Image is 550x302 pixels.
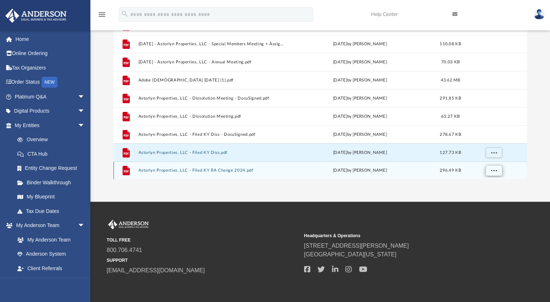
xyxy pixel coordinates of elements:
[5,118,96,133] a: My Entitiesarrow_drop_down
[138,60,284,64] button: [DATE] - Astorlyn Properties, LLC - Annual Meeting.pdf
[485,147,502,158] button: More options
[138,132,284,137] button: Astorlyn Properties, LLC - Filed KY Diss - DocuSigned.pdf
[5,104,96,118] a: Digital Productsarrow_drop_down
[304,251,396,257] a: [GEOGRAPHIC_DATA][US_STATE]
[10,133,96,147] a: Overview
[10,261,92,276] a: Client Referrals
[5,218,92,233] a: My Anderson Teamarrow_drop_down
[5,276,92,290] a: My Documentsarrow_drop_down
[534,9,545,20] img: User Pic
[78,118,92,133] span: arrow_drop_down
[287,41,433,47] div: [DATE] by [PERSON_NAME]
[138,96,284,101] button: Astorlyn Properties, LLC - Dissolution Meeting - DocuSigned.pdf
[304,232,496,239] small: Headquarters & Operations
[78,104,92,119] span: arrow_drop_down
[485,165,502,176] button: More options
[138,114,284,119] button: Astorlyn Properties, LLC - Dissolution Meeting.pdf
[287,168,433,174] div: [DATE] by [PERSON_NAME]
[138,150,284,155] button: Astorlyn Properties, LLC - Filed KY Diss.pdf
[107,220,150,229] img: Anderson Advisors Platinum Portal
[287,77,433,84] div: [DATE] by [PERSON_NAME]
[10,232,89,247] a: My Anderson Team
[440,169,461,173] span: 296.49 KB
[287,95,433,102] div: [DATE] by [PERSON_NAME]
[10,147,96,161] a: CTA Hub
[440,96,461,100] span: 291.85 KB
[441,60,459,64] span: 70.03 KB
[3,9,69,23] img: Anderson Advisors Platinum Portal
[5,60,96,75] a: Tax Organizers
[138,168,284,173] button: Astorlyn Properties, LLC - Filed KY RA Change 2024.pdf
[10,204,96,218] a: Tax Due Dates
[5,89,96,104] a: Platinum Q&Aarrow_drop_down
[440,78,460,82] span: 43.62 MB
[107,247,142,253] a: 800.706.4741
[10,190,92,204] a: My Blueprint
[138,42,284,46] button: [DATE] - Astorlyn Properties, LLC - Special Members Meeting + Assignment of Interest.pdf
[98,14,106,19] a: menu
[440,151,461,155] span: 127.73 KB
[287,59,433,66] div: [DATE] by [PERSON_NAME]
[287,113,433,120] div: [DATE] by [PERSON_NAME]
[440,133,461,137] span: 278.67 KB
[78,89,92,104] span: arrow_drop_down
[107,267,205,273] a: [EMAIL_ADDRESS][DOMAIN_NAME]
[304,243,409,249] a: [STREET_ADDRESS][PERSON_NAME]
[107,257,299,264] small: SUPPORT
[5,75,96,90] a: Order StatusNEW
[10,175,96,190] a: Binder Walkthrough
[78,276,92,290] span: arrow_drop_down
[138,78,284,83] button: Adobe [DEMOGRAPHIC_DATA] [DATE] (1).pdf
[78,218,92,233] span: arrow_drop_down
[287,131,433,138] div: [DATE] by [PERSON_NAME]
[5,32,96,46] a: Home
[42,77,57,88] div: NEW
[441,114,459,118] span: 63.27 KB
[107,237,299,243] small: TOLL FREE
[10,161,96,176] a: Entity Change Request
[287,150,433,156] div: [DATE] by [PERSON_NAME]
[10,247,92,261] a: Anderson System
[5,46,96,61] a: Online Ordering
[440,42,461,46] span: 110.08 KB
[121,10,129,18] i: search
[114,30,527,180] div: grid
[98,10,106,19] i: menu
